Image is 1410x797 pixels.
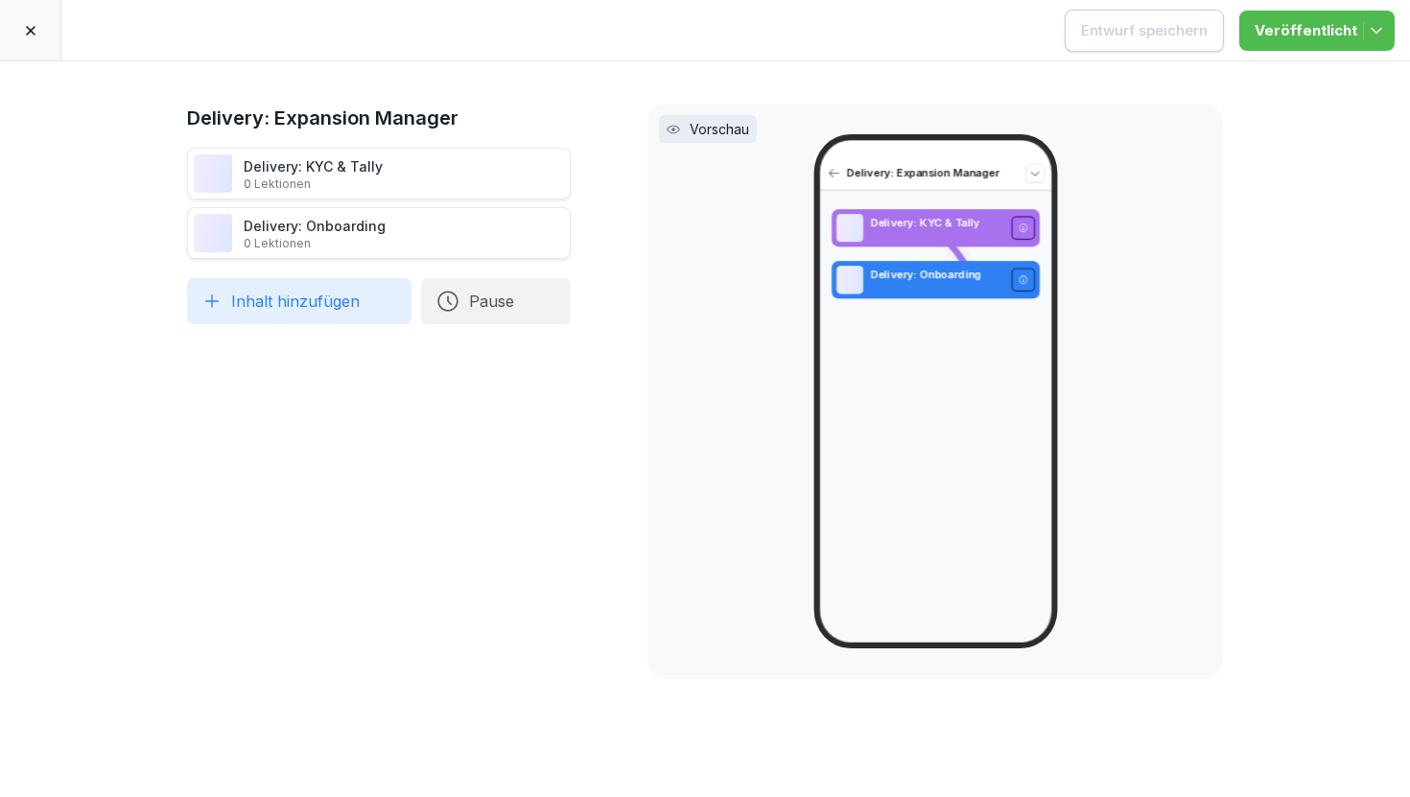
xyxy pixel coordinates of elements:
button: Inhalt hinzufügen [187,278,411,324]
h1: Delivery: Expansion Manager [187,104,571,132]
p: Delivery: Expansion Manager [846,166,1019,181]
p: Vorschau [690,119,749,139]
button: Entwurf speichern [1065,10,1224,52]
button: Veröffentlicht [1239,11,1395,51]
p: Delivery: Onboarding [870,268,1004,283]
div: Delivery: Onboarding [244,216,386,251]
p: 0 Lektionen [244,236,386,251]
p: 0 Lektionen [244,176,383,192]
div: Veröffentlicht [1255,20,1379,41]
div: Delivery: Onboarding0 Lektionen [187,207,571,259]
button: Pause [421,278,571,324]
div: Entwurf speichern [1081,20,1208,41]
div: Delivery: KYC & Tally0 Lektionen [187,148,571,199]
div: Delivery: KYC & Tally [244,156,383,192]
p: Delivery: KYC & Tally [870,215,1004,230]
